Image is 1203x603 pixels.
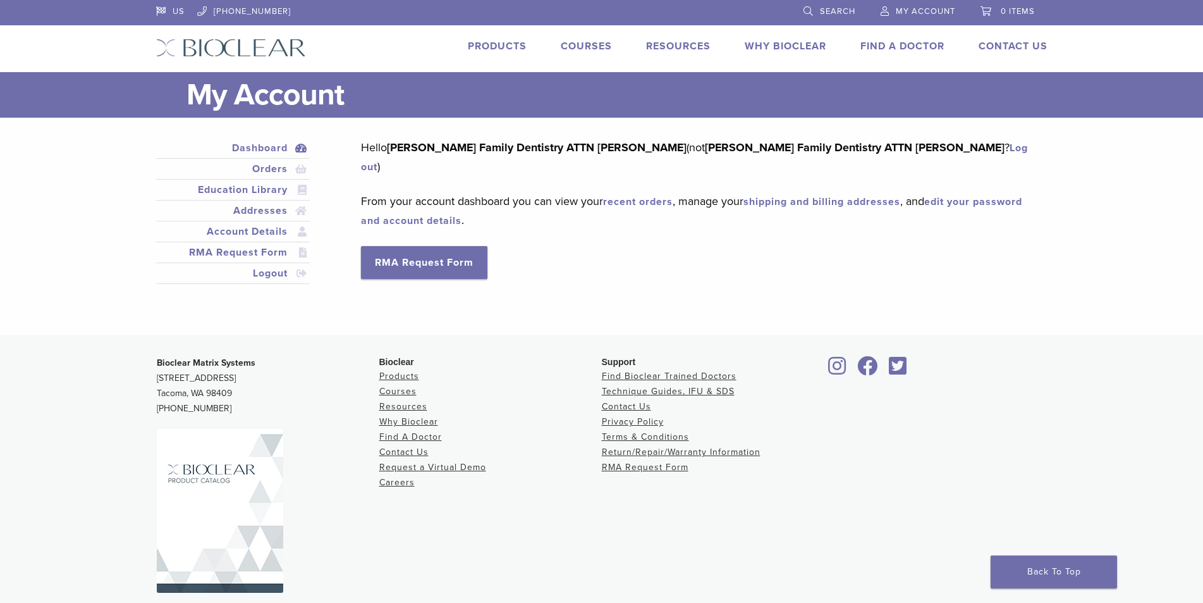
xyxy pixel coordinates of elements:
a: Return/Repair/Warranty Information [602,447,760,457]
span: My Account [896,6,955,16]
a: Bioclear [853,364,882,376]
a: Why Bioclear [745,40,826,53]
p: [STREET_ADDRESS] Tacoma, WA 98409 [PHONE_NUMBER] [157,356,379,416]
a: Why Bioclear [379,416,438,427]
strong: [PERSON_NAME] Family Dentistry ATTN [PERSON_NAME] [705,140,1005,154]
img: Bioclear [156,39,306,57]
a: Products [379,371,419,382]
strong: Bioclear Matrix Systems [157,357,255,368]
a: Contact Us [979,40,1047,53]
img: Bioclear [157,429,283,593]
a: Request a Virtual Demo [379,462,486,473]
a: Find A Doctor [379,432,442,442]
a: Resources [646,40,711,53]
strong: [PERSON_NAME] Family Dentistry ATTN [PERSON_NAME] [387,140,687,154]
a: Contact Us [379,447,429,457]
a: RMA Request Form [602,462,688,473]
a: Back To Top [991,556,1117,588]
a: Products [468,40,527,53]
span: 0 items [1001,6,1035,16]
a: Courses [561,40,612,53]
a: Account Details [159,224,308,239]
a: shipping and billing addresses [743,196,900,208]
a: Contact Us [602,401,651,412]
a: Courses [379,386,417,397]
a: Orders [159,161,308,177]
a: Logout [159,266,308,281]
span: Search [820,6,855,16]
a: Resources [379,401,427,412]
p: Hello (not ? ) [361,138,1028,176]
a: Technique Guides, IFU & SDS [602,386,735,397]
a: Bioclear [824,364,851,376]
a: Dashboard [159,140,308,156]
h1: My Account [186,72,1047,118]
nav: Account pages [156,138,310,299]
p: From your account dashboard you can view your , manage your , and . [361,192,1028,230]
a: Addresses [159,203,308,218]
a: Privacy Policy [602,416,664,427]
a: Terms & Conditions [602,432,689,442]
a: Careers [379,477,415,488]
a: RMA Request Form [159,245,308,260]
a: recent orders [603,196,673,208]
a: RMA Request Form [361,246,487,279]
span: Support [602,357,636,367]
a: Bioclear [885,364,912,376]
a: Find A Doctor [860,40,944,53]
a: Education Library [159,182,308,197]
span: Bioclear [379,357,414,367]
a: Find Bioclear Trained Doctors [602,371,736,382]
